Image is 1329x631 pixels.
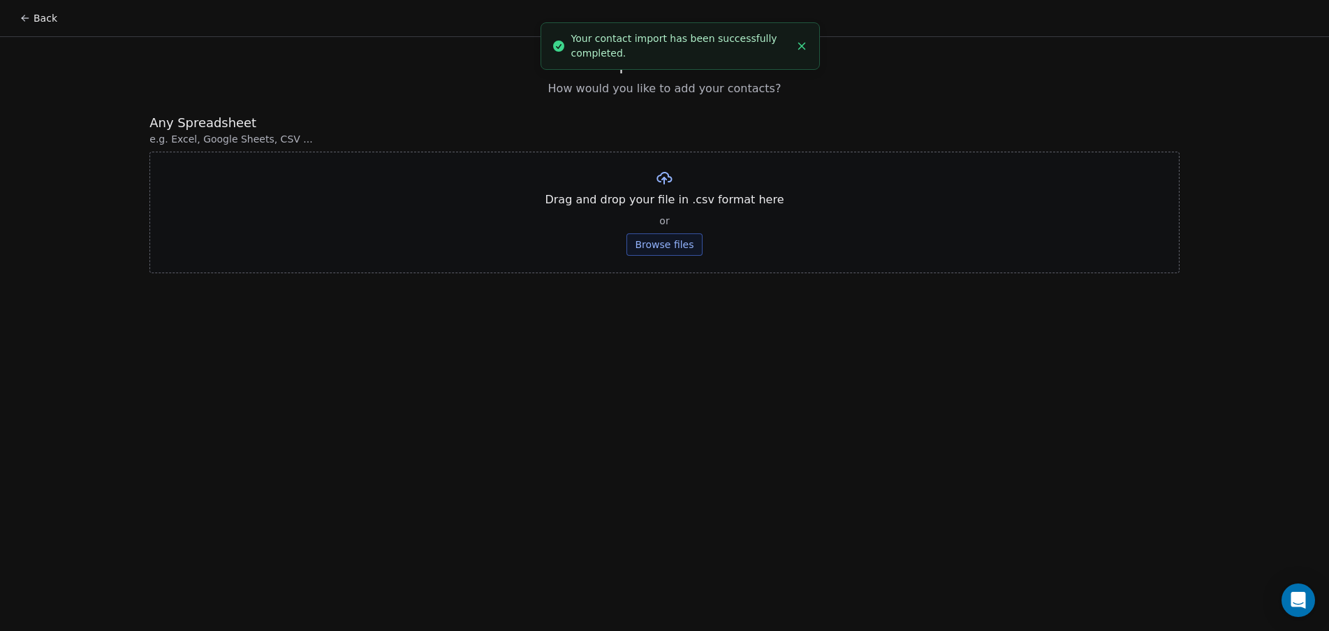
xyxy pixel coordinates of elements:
span: Drag and drop your file in .csv format here [545,191,784,208]
div: Open Intercom Messenger [1282,583,1315,617]
span: How would you like to add your contacts? [548,80,781,97]
span: or [659,214,669,228]
span: e.g. Excel, Google Sheets, CSV ... [149,132,1179,146]
button: Browse files [626,233,702,256]
button: Back [11,6,66,31]
div: Your contact import has been successfully completed. [571,31,790,61]
span: Any Spreadsheet [149,114,1179,132]
button: Close toast [793,37,811,55]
